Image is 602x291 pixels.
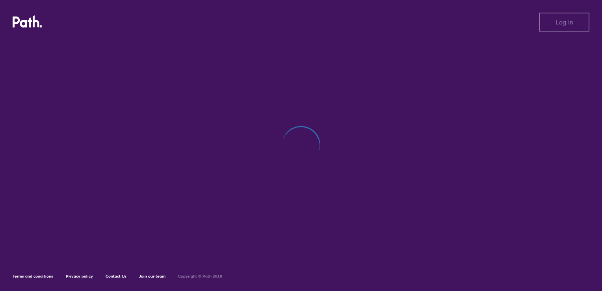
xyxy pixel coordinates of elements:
[66,274,93,279] a: Privacy policy
[178,274,222,279] h6: Copyright © Path 2018
[539,13,589,32] button: Log in
[556,19,573,26] span: Log in
[139,274,165,279] a: Join our team
[106,274,126,279] a: Contact Us
[13,274,53,279] a: Terms and conditions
